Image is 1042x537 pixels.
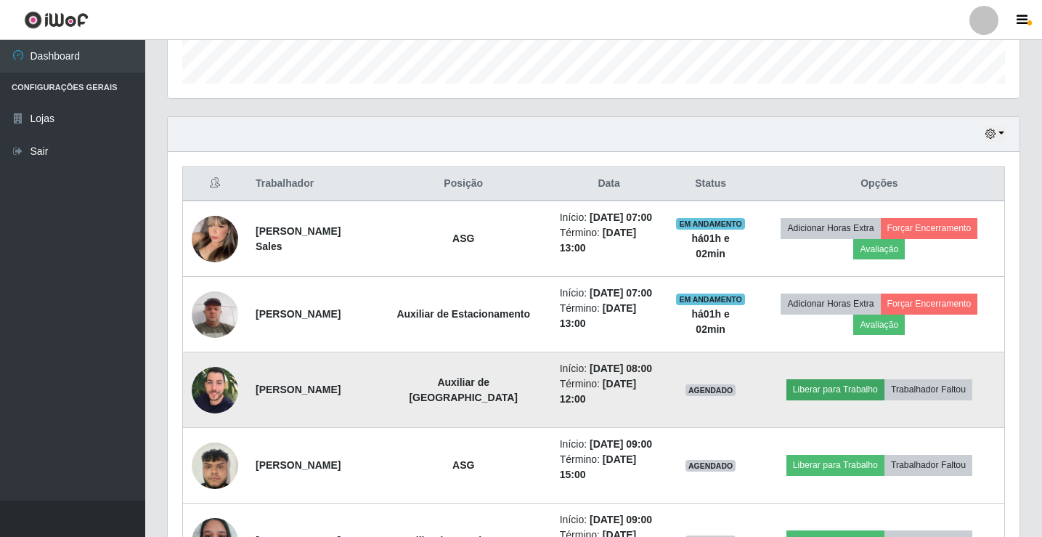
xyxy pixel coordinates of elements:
[781,294,880,314] button: Adicionar Horas Extra
[396,308,530,320] strong: Auxiliar de Estacionamento
[192,283,238,345] img: 1709375112510.jpeg
[685,384,736,396] span: AGENDADO
[590,514,652,525] time: [DATE] 09:00
[560,361,659,376] li: Início:
[409,376,518,403] strong: Auxiliar de [GEOGRAPHIC_DATA]
[560,301,659,331] li: Término:
[256,384,341,395] strong: [PERSON_NAME]
[192,435,238,496] img: 1731039194690.jpeg
[590,363,652,374] time: [DATE] 08:00
[692,233,730,259] strong: há 01 h e 02 min
[192,361,238,419] img: 1683118670739.jpeg
[676,218,745,230] span: EM ANDAMENTO
[560,225,659,256] li: Término:
[786,379,884,400] button: Liberar para Trabalho
[452,233,474,244] strong: ASG
[560,452,659,483] li: Término:
[590,211,652,223] time: [DATE] 07:00
[376,167,551,201] th: Posição
[256,225,341,252] strong: [PERSON_NAME] Sales
[560,512,659,528] li: Início:
[853,315,905,335] button: Avaliação
[247,167,376,201] th: Trabalhador
[884,455,972,475] button: Trabalhador Faltou
[781,218,880,238] button: Adicionar Horas Extra
[692,308,730,335] strong: há 01 h e 02 min
[24,11,89,29] img: CoreUI Logo
[884,379,972,400] button: Trabalhador Faltou
[192,207,238,271] img: 1752756921028.jpeg
[452,459,474,471] strong: ASG
[256,459,341,471] strong: [PERSON_NAME]
[256,308,341,320] strong: [PERSON_NAME]
[685,460,736,472] span: AGENDADO
[754,167,1005,201] th: Opções
[590,287,652,299] time: [DATE] 07:00
[590,438,652,450] time: [DATE] 09:00
[676,294,745,305] span: EM ANDAMENTO
[853,239,905,259] button: Avaliação
[560,210,659,225] li: Início:
[881,218,978,238] button: Forçar Encerramento
[786,455,884,475] button: Liberar para Trabalho
[551,167,667,201] th: Data
[560,286,659,301] li: Início:
[560,437,659,452] li: Início:
[667,167,754,201] th: Status
[881,294,978,314] button: Forçar Encerramento
[560,376,659,407] li: Término:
